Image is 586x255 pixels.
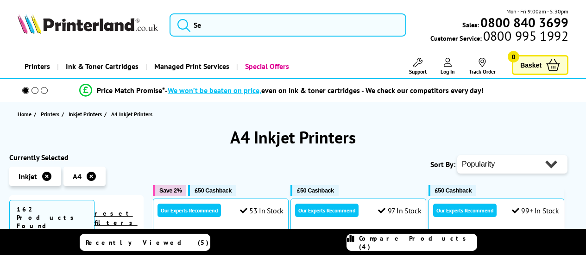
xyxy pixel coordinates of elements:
[19,172,37,181] span: Inkjet
[57,55,145,78] a: Ink & Toner Cartridges
[508,51,519,62] span: 0
[145,55,236,78] a: Managed Print Services
[86,238,209,247] span: Recently Viewed (5)
[430,160,455,169] span: Sort By:
[158,204,221,217] div: Our Experts Recommend
[41,109,59,119] span: Printers
[73,172,82,181] span: A4
[5,82,558,99] li: modal_Promise
[18,14,158,36] a: Printerland Logo
[297,187,334,194] span: £50 Cashback
[506,7,568,16] span: Mon - Fri 9:00am - 5:30pm
[41,109,62,119] a: Printers
[409,58,427,75] a: Support
[295,204,359,217] div: Our Experts Recommend
[195,187,231,194] span: £50 Cashback
[159,187,182,194] span: Save 2%
[480,14,568,31] b: 0800 840 3699
[512,206,559,215] div: 99+ In Stock
[430,31,568,43] span: Customer Service:
[240,206,284,215] div: 53 In Stock
[168,86,261,95] span: We won’t be beaten on price,
[290,185,338,196] button: £50 Cashback
[95,209,138,227] a: reset filters
[153,185,186,196] button: Save 2%
[69,109,104,119] a: Inkjet Printers
[378,206,421,215] div: 97 In Stock
[236,55,296,78] a: Special Offers
[9,126,577,148] h1: A4 Inkjet Printers
[165,86,484,95] div: - even on ink & toner cartridges - We check our competitors every day!
[359,234,477,251] span: Compare Products (4)
[433,204,497,217] div: Our Experts Recommend
[409,68,427,75] span: Support
[9,200,95,235] span: 162 Products Found
[111,111,152,118] span: A4 Inkjet Printers
[170,13,406,37] input: Se
[441,68,455,75] span: Log In
[520,59,542,71] span: Basket
[69,109,102,119] span: Inkjet Printers
[479,18,568,27] a: 0800 840 3699
[66,55,139,78] span: Ink & Toner Cartridges
[18,14,158,34] img: Printerland Logo
[80,234,210,251] a: Recently Viewed (5)
[97,86,165,95] span: Price Match Promise*
[188,185,236,196] button: £50 Cashback
[18,55,57,78] a: Printers
[9,153,144,162] div: Currently Selected
[469,58,496,75] a: Track Order
[435,187,472,194] span: £50 Cashback
[18,109,34,119] a: Home
[482,31,568,40] span: 0800 995 1992
[428,185,476,196] button: £50 Cashback
[441,58,455,75] a: Log In
[512,55,568,75] a: Basket 0
[462,20,479,29] span: Sales:
[347,234,477,251] a: Compare Products (4)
